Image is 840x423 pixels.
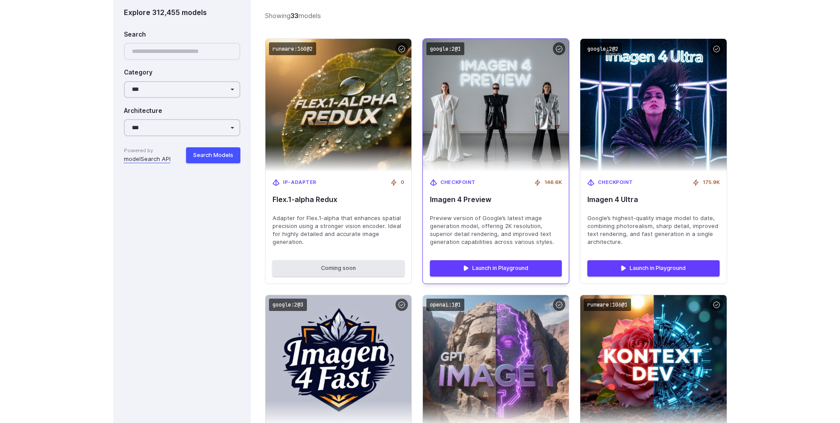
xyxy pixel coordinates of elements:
[584,299,631,311] code: runware:106@1
[265,11,321,21] div: Showing models
[124,7,241,19] div: Explore 312,455 models
[291,12,299,19] strong: 33
[124,147,171,155] span: Powered by
[430,214,562,246] span: Preview version of Google’s latest image generation model, offering 2K resolution, superior detai...
[587,195,719,204] span: Imagen 4 Ultra
[186,147,240,163] button: Search Models
[269,42,316,55] code: runware:160@2
[545,179,562,187] span: 146.6K
[401,179,404,187] span: 0
[265,39,411,172] img: Flex.1‑alpha Redux
[430,260,562,276] a: Launch in Playground
[124,106,162,116] label: Architecture
[124,68,153,78] label: Category
[124,30,146,40] label: Search
[441,179,476,187] span: Checkpoint
[703,179,720,187] span: 175.9K
[269,299,307,311] code: google:2@3
[430,195,562,204] span: Imagen 4 Preview
[587,260,719,276] a: Launch in Playground
[416,32,576,178] img: Imagen 4 Preview
[124,155,171,164] a: modelSearch API
[598,179,633,187] span: Checkpoint
[273,195,404,204] span: Flex.1‑alpha Redux
[273,214,404,246] span: Adapter for Flex.1‑alpha that enhances spatial precision using a stronger vision encoder. Ideal f...
[273,260,404,276] button: Coming soon
[584,42,622,55] code: google:2@2
[587,214,719,246] span: Google’s highest-quality image model to date, combining photorealism, sharp detail, improved text...
[283,179,317,187] span: IP-Adapter
[426,42,464,55] code: google:2@1
[124,81,241,98] select: Category
[426,299,464,311] code: openai:1@1
[124,120,241,137] select: Architecture
[580,39,726,172] img: Imagen 4 Ultra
